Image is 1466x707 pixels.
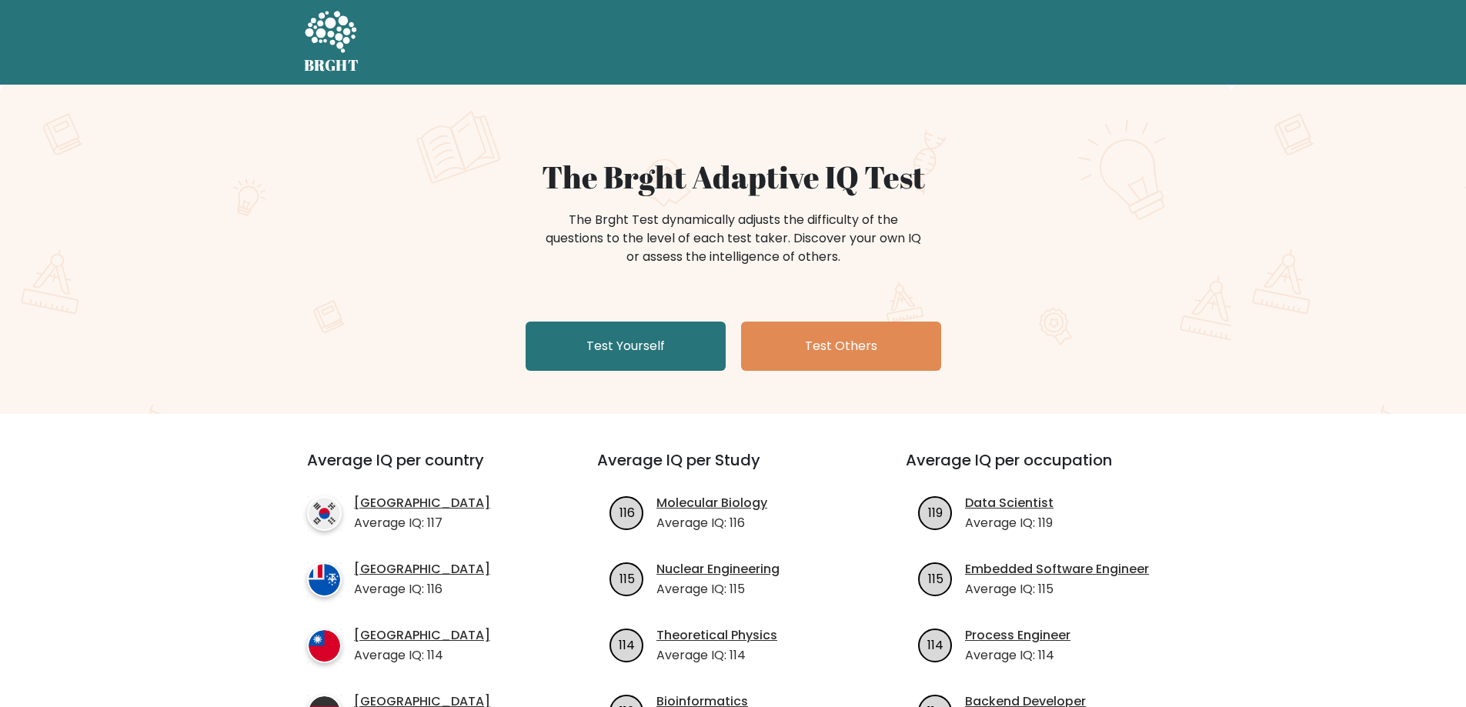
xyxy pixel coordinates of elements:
h3: Average IQ per country [307,451,542,488]
a: Test Yourself [526,322,726,371]
p: Average IQ: 114 [656,646,777,665]
img: country [307,496,342,531]
a: Test Others [741,322,941,371]
a: Nuclear Engineering [656,560,780,579]
text: 115 [619,569,635,587]
h5: BRGHT [304,56,359,75]
text: 119 [928,503,943,521]
p: Average IQ: 119 [965,514,1054,532]
p: Average IQ: 116 [656,514,767,532]
p: Average IQ: 115 [965,580,1149,599]
p: Average IQ: 114 [354,646,490,665]
a: [GEOGRAPHIC_DATA] [354,494,490,512]
text: 114 [619,635,635,653]
div: The Brght Test dynamically adjusts the difficulty of the questions to the level of each test take... [541,211,926,266]
p: Average IQ: 114 [965,646,1070,665]
p: Average IQ: 116 [354,580,490,599]
text: 116 [619,503,635,521]
h1: The Brght Adaptive IQ Test [358,158,1109,195]
a: Embedded Software Engineer [965,560,1149,579]
p: Average IQ: 117 [354,514,490,532]
h3: Average IQ per occupation [906,451,1177,488]
text: 114 [927,635,943,653]
a: Theoretical Physics [656,626,777,645]
a: BRGHT [304,6,359,78]
a: [GEOGRAPHIC_DATA] [354,626,490,645]
a: Data Scientist [965,494,1054,512]
a: Process Engineer [965,626,1070,645]
img: country [307,629,342,663]
a: Molecular Biology [656,494,767,512]
h3: Average IQ per Study [597,451,869,488]
img: country [307,562,342,597]
a: [GEOGRAPHIC_DATA] [354,560,490,579]
text: 115 [928,569,943,587]
p: Average IQ: 115 [656,580,780,599]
